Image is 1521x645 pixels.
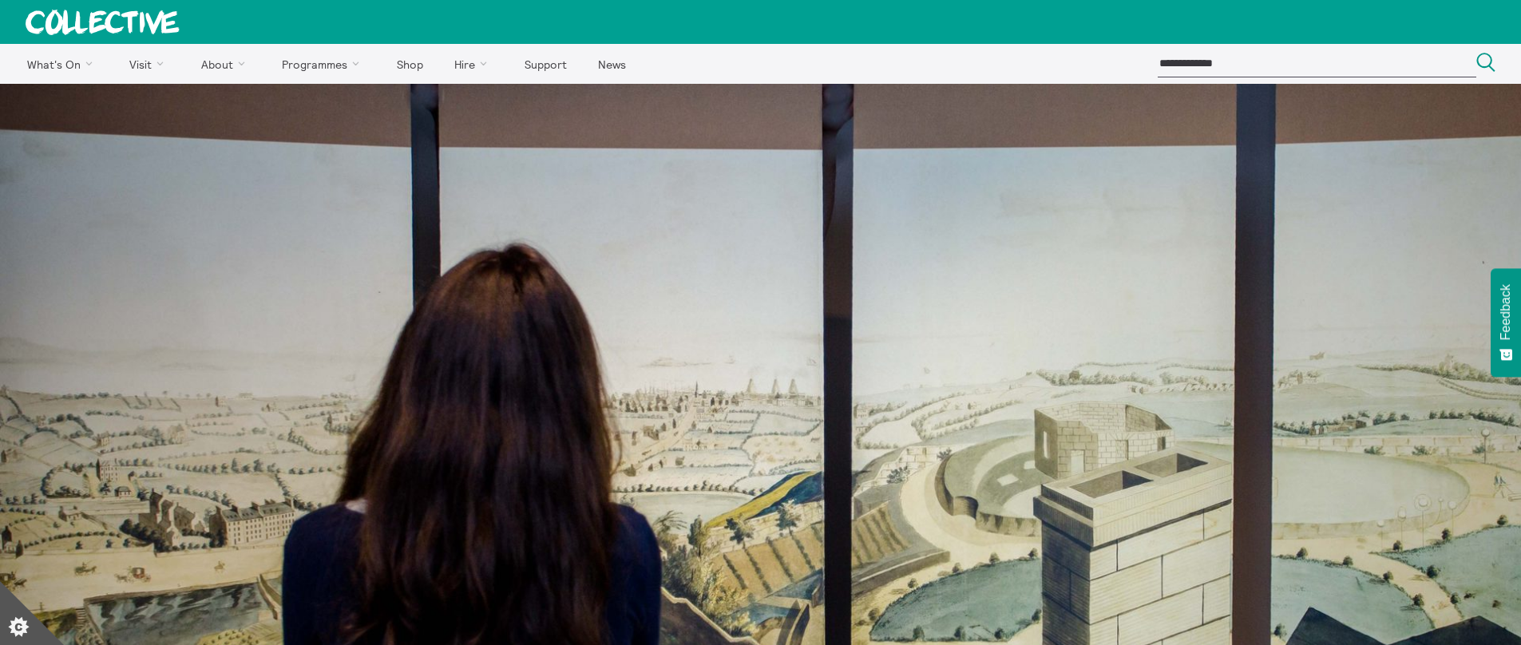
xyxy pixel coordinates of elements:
span: Feedback [1499,284,1513,340]
button: Feedback - Show survey [1491,268,1521,377]
a: Support [510,44,580,84]
a: News [584,44,640,84]
a: Visit [116,44,184,84]
a: Shop [382,44,437,84]
a: What's On [13,44,113,84]
a: Programmes [268,44,380,84]
a: Hire [441,44,508,84]
a: About [187,44,265,84]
